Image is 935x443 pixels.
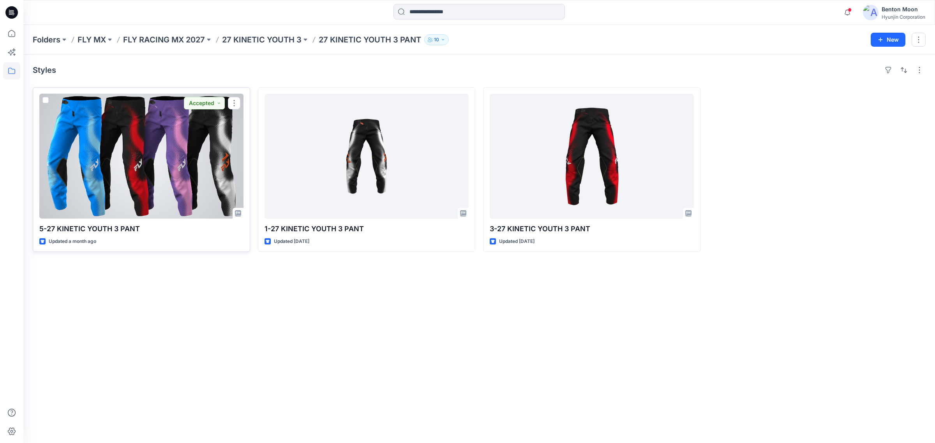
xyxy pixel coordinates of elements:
[33,65,56,75] h4: Styles
[863,5,879,20] img: avatar
[490,94,694,219] a: 3-27 KINETIC YOUTH 3 PANT
[274,237,309,246] p: Updated [DATE]
[490,223,694,234] p: 3-27 KINETIC YOUTH 3 PANT
[265,223,469,234] p: 1-27 KINETIC YOUTH 3 PANT
[33,34,60,45] a: Folders
[424,34,449,45] button: 10
[265,94,469,219] a: 1-27 KINETIC YOUTH 3 PANT
[39,223,243,234] p: 5-27 KINETIC YOUTH 3 PANT
[222,34,302,45] a: 27 KINETIC YOUTH 3
[499,237,535,246] p: Updated [DATE]
[882,5,925,14] div: Benton Moon
[434,35,439,44] p: 10
[49,237,96,246] p: Updated a month ago
[39,94,243,219] a: 5-27 KINETIC YOUTH 3 PANT
[882,14,925,20] div: Hyunjin Corporation
[78,34,106,45] a: FLY MX
[123,34,205,45] a: FLY RACING MX 2027
[319,34,421,45] p: 27 KINETIC YOUTH 3 PANT
[871,33,905,47] button: New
